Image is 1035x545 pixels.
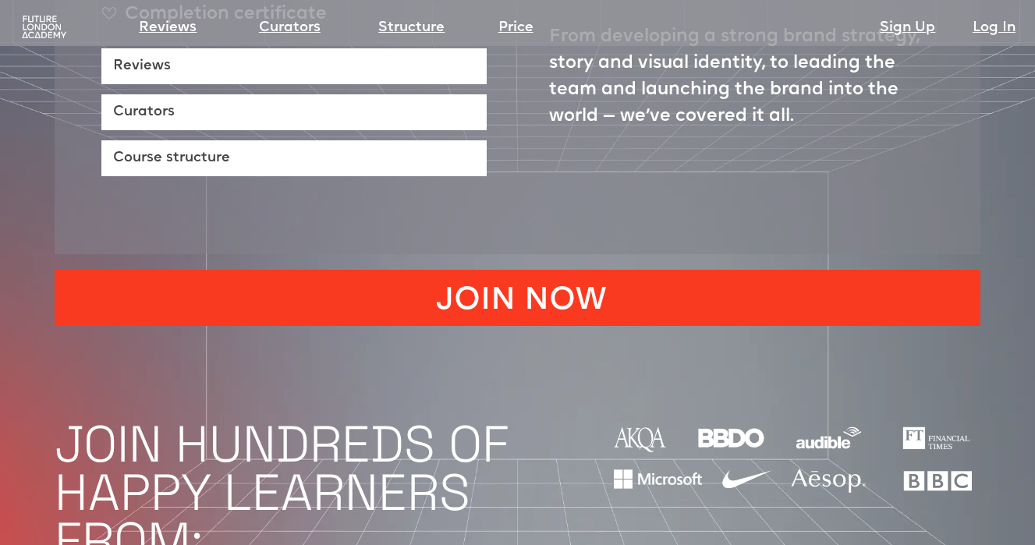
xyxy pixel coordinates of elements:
a: Curators [101,94,487,130]
a: Reviews [101,48,487,84]
a: Course structure [101,140,487,176]
a: Log In [973,17,1016,39]
a: Price [498,17,533,39]
a: Structure [378,17,445,39]
a: JOIN NOW [55,270,980,326]
a: Sign Up [880,17,935,39]
a: Curators [259,17,321,39]
a: Reviews [139,17,197,39]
